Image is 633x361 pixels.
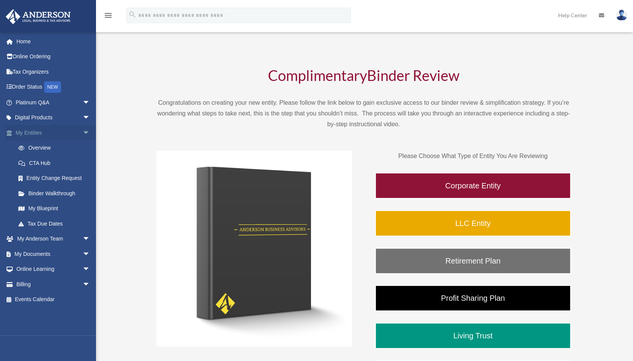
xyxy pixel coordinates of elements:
[128,10,137,19] i: search
[83,95,98,110] span: arrow_drop_down
[83,110,98,126] span: arrow_drop_down
[375,248,571,274] a: Retirement Plan
[44,81,61,93] div: NEW
[5,292,102,307] a: Events Calendar
[268,66,367,84] span: Complimentary
[5,49,102,64] a: Online Ordering
[5,231,102,247] a: My Anderson Teamarrow_drop_down
[375,323,571,349] a: Living Trust
[367,66,459,84] span: Binder Review
[5,277,102,292] a: Billingarrow_drop_down
[5,34,102,49] a: Home
[104,11,113,20] i: menu
[5,64,102,79] a: Tax Organizers
[375,151,571,162] p: Please Choose What Type of Entity You Are Reviewing
[5,125,102,140] a: My Entitiesarrow_drop_down
[83,231,98,247] span: arrow_drop_down
[11,140,102,156] a: Overview
[5,246,102,262] a: My Documentsarrow_drop_down
[83,125,98,141] span: arrow_drop_down
[375,173,571,199] a: Corporate Entity
[11,201,102,216] a: My Blueprint
[156,97,571,130] p: Congratulations on creating your new entity. Please follow the link below to gain exclusive acces...
[11,155,102,171] a: CTA Hub
[616,10,627,21] img: User Pic
[5,95,102,110] a: Platinum Q&Aarrow_drop_down
[11,216,102,231] a: Tax Due Dates
[375,285,571,311] a: Profit Sharing Plan
[375,210,571,236] a: LLC Entity
[5,79,102,95] a: Order StatusNEW
[11,171,102,186] a: Entity Change Request
[5,262,102,277] a: Online Learningarrow_drop_down
[3,9,73,24] img: Anderson Advisors Platinum Portal
[11,186,98,201] a: Binder Walkthrough
[83,246,98,262] span: arrow_drop_down
[83,277,98,292] span: arrow_drop_down
[104,13,113,20] a: menu
[83,262,98,277] span: arrow_drop_down
[5,110,102,125] a: Digital Productsarrow_drop_down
